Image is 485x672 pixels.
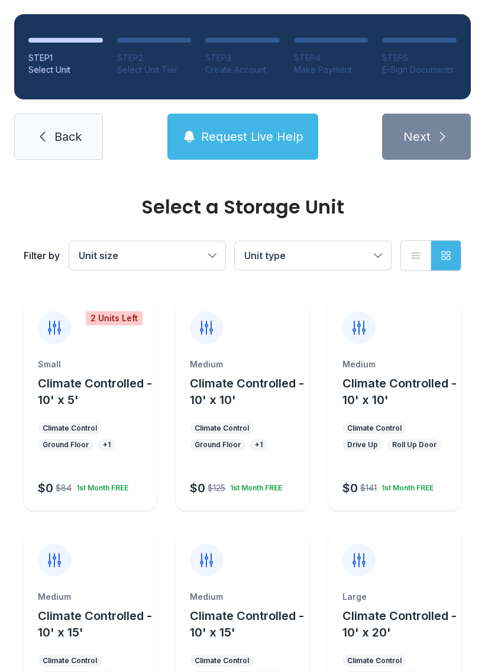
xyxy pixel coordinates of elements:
[38,376,152,407] span: Climate Controlled - 10' x 5'
[86,311,143,325] div: 2 Units Left
[342,358,447,370] div: Medium
[43,656,97,665] div: Climate Control
[190,376,304,407] span: Climate Controlled - 10' x 10'
[38,608,152,641] button: Climate Controlled - 10' x 15'
[360,482,377,494] div: $141
[347,440,378,450] div: Drive Up
[56,482,72,494] div: $84
[43,440,89,450] div: Ground Floor
[190,608,304,641] button: Climate Controlled - 10' x 15'
[342,376,457,407] span: Climate Controlled - 10' x 10'
[255,440,263,450] div: + 1
[195,440,241,450] div: Ground Floor
[190,609,304,639] span: Climate Controlled - 10' x 15'
[28,64,103,76] div: Select Unit
[403,128,431,145] span: Next
[347,656,402,665] div: Climate Control
[38,609,152,639] span: Climate Controlled - 10' x 15'
[24,248,60,263] div: Filter by
[190,358,295,370] div: Medium
[244,250,286,261] span: Unit type
[69,241,225,270] button: Unit size
[342,591,447,603] div: Large
[38,375,152,408] button: Climate Controlled - 10' x 5'
[294,52,368,64] div: STEP 4
[117,52,192,64] div: STEP 2
[382,64,457,76] div: E-Sign Documents
[24,198,461,217] div: Select a Storage Unit
[190,591,295,603] div: Medium
[208,482,225,494] div: $125
[392,440,436,450] div: Roll Up Door
[72,479,128,493] div: 1st Month FREE
[195,424,249,433] div: Climate Control
[54,128,82,145] span: Back
[28,52,103,64] div: STEP 1
[103,440,111,450] div: + 1
[382,52,457,64] div: STEP 5
[190,375,304,408] button: Climate Controlled - 10' x 10'
[347,424,402,433] div: Climate Control
[195,656,249,665] div: Climate Control
[342,609,457,639] span: Climate Controlled - 10' x 20'
[225,479,282,493] div: 1st Month FREE
[190,480,205,496] div: $0
[38,591,143,603] div: Medium
[294,64,368,76] div: Make Payment
[342,375,457,408] button: Climate Controlled - 10' x 10'
[342,608,457,641] button: Climate Controlled - 10' x 20'
[38,480,53,496] div: $0
[117,64,192,76] div: Select Unit Tier
[205,52,280,64] div: STEP 3
[79,250,118,261] span: Unit size
[342,480,358,496] div: $0
[235,241,391,270] button: Unit type
[205,64,280,76] div: Create Account
[38,358,143,370] div: Small
[43,424,97,433] div: Climate Control
[377,479,434,493] div: 1st Month FREE
[201,128,303,145] span: Request Live Help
